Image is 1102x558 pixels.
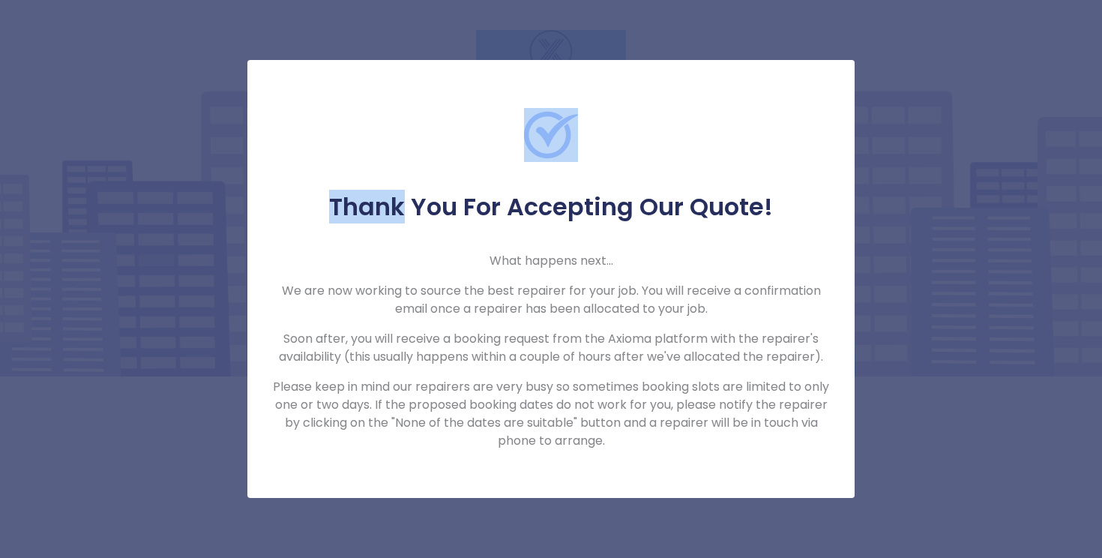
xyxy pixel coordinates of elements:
[524,108,578,162] img: Check
[271,378,831,450] p: Please keep in mind our repairers are very busy so sometimes booking slots are limited to only on...
[271,330,831,366] p: Soon after, you will receive a booking request from the Axioma platform with the repairer's avail...
[271,282,831,318] p: We are now working to source the best repairer for your job. You will receive a confirmation emai...
[271,192,831,222] h5: Thank You For Accepting Our Quote!
[271,252,831,270] p: What happens next...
